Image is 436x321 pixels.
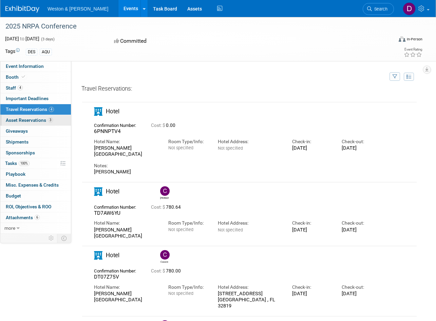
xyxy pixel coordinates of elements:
[6,193,21,199] span: Budget
[94,169,381,175] div: [PERSON_NAME]
[0,104,71,115] a: Travel Reservations4
[342,284,381,290] div: Check-out:
[168,145,193,150] span: Not specified
[342,290,381,297] div: [DATE]
[160,260,169,264] div: Cassie Bethoney
[342,220,381,226] div: Check-out:
[292,138,331,145] div: Check-in:
[0,83,71,93] a: Staff4
[0,212,71,223] a: Attachments6
[94,163,381,169] div: Notes:
[292,220,331,226] div: Check-in:
[151,268,166,273] span: Cost: $
[218,138,282,145] div: Hotel Address:
[5,6,39,13] img: ExhibitDay
[218,220,282,226] div: Hotel Address:
[6,150,35,155] span: Sponsorships
[6,204,51,209] span: ROI, Objectives & ROO
[0,61,71,72] a: Event Information
[48,117,53,122] span: 3
[218,290,282,309] div: [STREET_ADDRESS] [GEOGRAPHIC_DATA] , FL 32819
[94,128,121,134] span: 6PNNPTV4
[94,284,158,290] div: Hotel Name:
[158,186,170,200] div: Cheri Ruane
[19,36,25,41] span: to
[5,48,20,56] td: Tags
[4,225,15,231] span: more
[0,115,71,126] a: Asset Reservations3
[19,161,30,166] span: 100%
[0,137,71,147] a: Shipments
[57,234,71,243] td: Toggle Event Tabs
[6,182,59,188] span: Misc. Expenses & Credits
[342,145,381,151] div: [DATE]
[94,121,141,128] div: Confirmation Number:
[35,215,40,220] span: 6
[49,107,54,112] span: 4
[218,146,243,151] span: Not specified
[6,85,23,91] span: Staff
[94,227,158,239] div: [PERSON_NAME][GEOGRAPHIC_DATA]
[151,205,184,210] span: 780.64
[399,36,405,42] img: Format-Inperson.png
[106,188,119,195] span: Hotel
[168,291,193,296] span: Not specified
[361,35,422,45] div: Event Format
[94,187,102,196] i: Hotel
[5,36,39,41] span: [DATE] [DATE]
[168,220,208,226] div: Room Type/Info:
[5,160,30,166] span: Tasks
[158,250,170,264] div: Cassie Bethoney
[404,48,422,51] div: Event Rating
[372,6,387,12] span: Search
[342,227,381,233] div: [DATE]
[106,252,119,259] span: Hotel
[6,107,54,112] span: Travel Reservations
[94,274,119,280] span: DT07Z75V
[363,3,394,15] a: Search
[403,2,416,15] img: Daniel Herzog
[168,227,193,232] span: Not specified
[292,227,331,233] div: [DATE]
[0,72,71,82] a: Booth
[6,63,44,69] span: Event Information
[94,145,158,157] div: [PERSON_NAME][GEOGRAPHIC_DATA]
[81,85,417,95] div: Travel Reservations:
[6,117,53,123] span: Asset Reservations
[151,205,166,210] span: Cost: $
[48,6,108,12] span: Weston & [PERSON_NAME]
[0,202,71,212] a: ROI, Objectives & ROO
[6,96,49,101] span: Important Deadlines
[94,220,158,226] div: Hotel Name:
[6,215,40,220] span: Attachments
[160,250,170,260] img: Cassie Bethoney
[18,85,23,90] span: 4
[112,35,244,47] div: Committed
[0,148,71,158] a: Sponsorships
[160,186,170,196] img: Cheri Ruane
[6,128,28,134] span: Giveaways
[0,158,71,169] a: Tasks100%
[0,126,71,136] a: Giveaways
[160,196,169,200] div: Cheri Ruane
[0,223,71,233] a: more
[94,138,158,145] div: Hotel Name:
[3,20,387,33] div: 2025 NRPA Conference
[40,37,55,41] span: (3 days)
[218,227,243,232] span: Not specified
[0,93,71,104] a: Important Deadlines
[168,284,208,290] div: Room Type/Info:
[94,210,120,216] span: TD7AW6YU
[292,145,331,151] div: [DATE]
[342,138,381,145] div: Check-out:
[0,169,71,180] a: Playbook
[40,49,52,56] div: AQU
[406,37,422,42] div: In-Person
[45,234,57,243] td: Personalize Event Tab Strip
[22,75,25,79] i: Booth reservation complete
[151,123,166,128] span: Cost: $
[218,284,282,290] div: Hotel Address:
[168,138,208,145] div: Room Type/Info:
[393,75,397,79] i: Filter by Traveler
[94,251,102,260] i: Hotel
